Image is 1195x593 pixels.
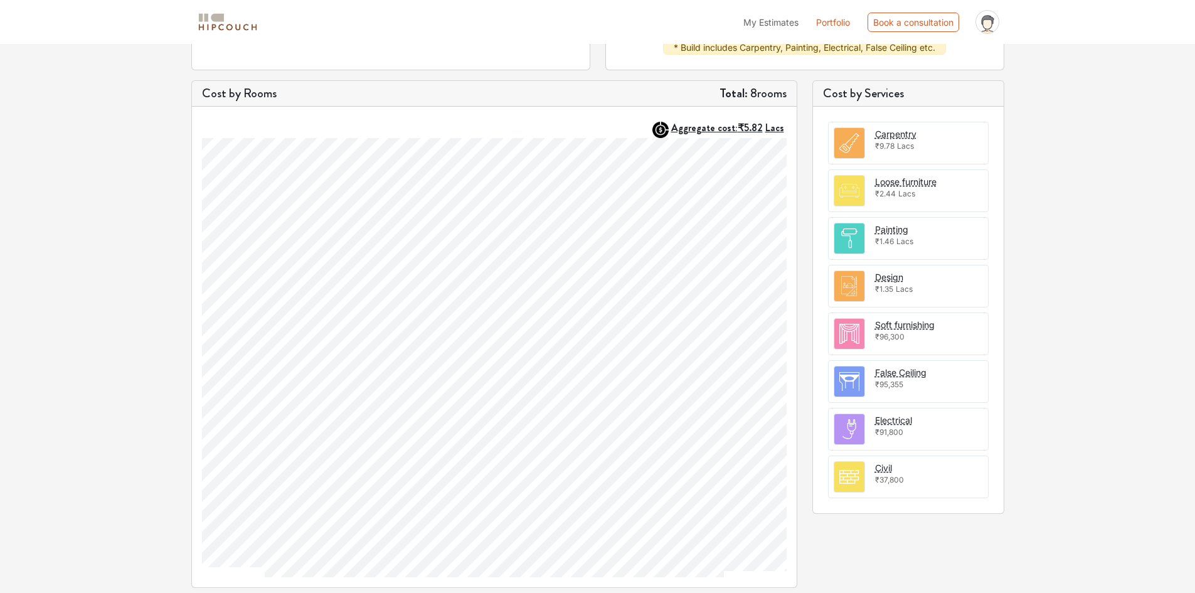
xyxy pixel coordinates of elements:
[875,380,903,389] span: ₹95,355
[652,122,669,138] img: AggregateIcon
[875,189,896,198] span: ₹2.44
[743,17,799,28] span: My Estimates
[671,122,787,134] button: Aggregate cost:₹5.82Lacs
[875,461,892,474] button: Civil
[738,120,763,135] span: ₹5.82
[898,189,915,198] span: Lacs
[896,284,913,294] span: Lacs
[875,318,935,331] button: Soft furnishing
[868,13,959,32] div: Book a consultation
[730,569,785,579] a: [DOMAIN_NAME]
[196,8,259,36] span: logo-horizontal.svg
[875,366,927,379] button: False Ceiling
[897,141,914,151] span: Lacs
[671,120,784,135] strong: Aggregate cost:
[875,475,904,484] span: ₹37,800
[202,86,277,101] h5: Cost by Rooms
[834,271,864,301] img: room.svg
[720,84,748,102] strong: Total:
[875,237,894,246] span: ₹1.46
[834,414,864,444] img: room.svg
[834,223,864,254] img: room.svg
[875,332,905,341] span: ₹96,300
[875,414,912,427] button: Electrical
[896,237,913,246] span: Lacs
[663,40,946,55] div: * Build includes Carpentry, Painting, Electrical, False Ceiling etc.
[875,141,895,151] span: ₹9.78
[875,284,893,294] span: ₹1.35
[834,462,864,492] img: room.svg
[875,270,903,284] button: Design
[875,427,903,437] span: ₹91,800
[720,86,787,101] h5: 8 rooms
[816,16,850,29] a: Portfolio
[834,366,864,397] img: room.svg
[823,86,994,101] h5: Cost by Services
[834,319,864,349] img: room.svg
[875,223,908,236] button: Painting
[875,175,937,188] button: Loose furniture
[875,127,916,141] button: Carpentry
[765,120,784,135] span: Lacs
[834,128,864,158] img: room.svg
[196,11,259,33] img: logo-horizontal.svg
[834,176,864,206] img: room.svg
